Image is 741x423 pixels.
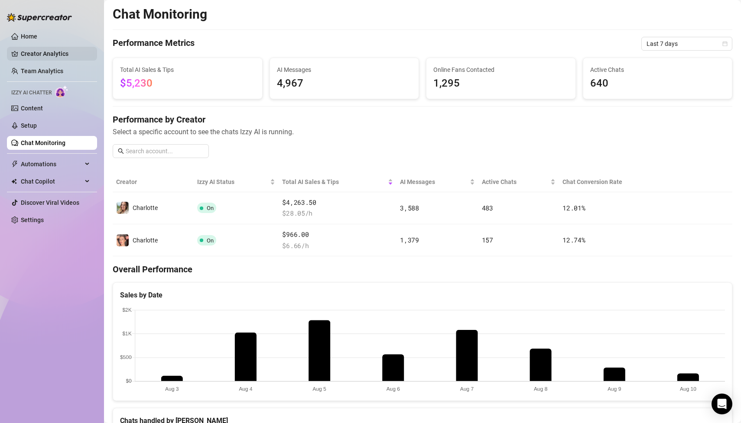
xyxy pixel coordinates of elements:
[400,236,419,244] span: 1,379
[207,205,214,211] span: On
[712,394,732,414] div: Open Intercom Messenger
[433,75,569,92] span: 1,295
[21,157,82,171] span: Automations
[126,146,204,156] input: Search account...
[120,77,153,89] span: $5,230
[678,237,684,243] span: right
[55,85,68,98] img: AI Chatter
[277,75,412,92] span: 4,967
[590,65,725,74] span: Active Chats
[21,174,82,188] span: Chat Copilot
[282,177,386,187] span: Total AI Sales & Tips
[282,241,393,251] span: $ 6.66 /h
[117,202,129,214] img: Charlotte
[400,203,419,212] span: 3,588
[396,172,478,192] th: AI Messages
[11,178,17,184] img: Chat Copilot
[279,172,396,192] th: Total AI Sales & Tips
[482,236,493,244] span: 157
[113,113,732,126] h4: Performance by Creator
[113,37,195,51] h4: Performance Metrics
[282,229,393,240] span: $966.00
[11,161,18,168] span: thunderbolt
[282,197,393,208] span: $4,263.50
[21,199,79,206] a: Discover Viral Videos
[277,65,412,74] span: AI Messages
[21,139,65,146] a: Chat Monitoring
[562,203,585,212] span: 12.01 %
[590,75,725,92] span: 640
[678,205,684,211] span: right
[113,6,207,23] h2: Chat Monitoring
[674,201,688,215] button: right
[113,126,732,137] span: Select a specific account to see the chats Izzy AI is running.
[722,41,728,46] span: calendar
[133,237,158,244] span: Charlotte
[194,172,279,192] th: Izzy AI Status
[282,208,393,219] span: $ 28.05 /h
[647,37,727,50] span: Last 7 days
[21,216,44,223] a: Settings
[117,234,129,246] img: Charlotte
[562,236,585,244] span: 12.74 %
[400,177,468,187] span: AI Messages
[21,68,63,74] a: Team Analytics
[120,65,255,74] span: Total AI Sales & Tips
[21,105,43,112] a: Content
[113,263,732,275] h4: Overall Performance
[207,237,214,244] span: On
[118,148,124,154] span: search
[478,172,559,192] th: Active Chats
[120,290,725,300] div: Sales by Date
[21,122,37,129] a: Setup
[197,177,269,187] span: Izzy AI Status
[113,172,194,192] th: Creator
[133,204,158,211] span: Charlotte
[482,177,549,187] span: Active Chats
[433,65,569,74] span: Online Fans Contacted
[21,47,90,61] a: Creator Analytics
[674,233,688,247] button: right
[7,13,72,22] img: logo-BBDzfeDw.svg
[482,203,493,212] span: 483
[21,33,37,40] a: Home
[11,89,52,97] span: Izzy AI Chatter
[559,172,670,192] th: Chat Conversion Rate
